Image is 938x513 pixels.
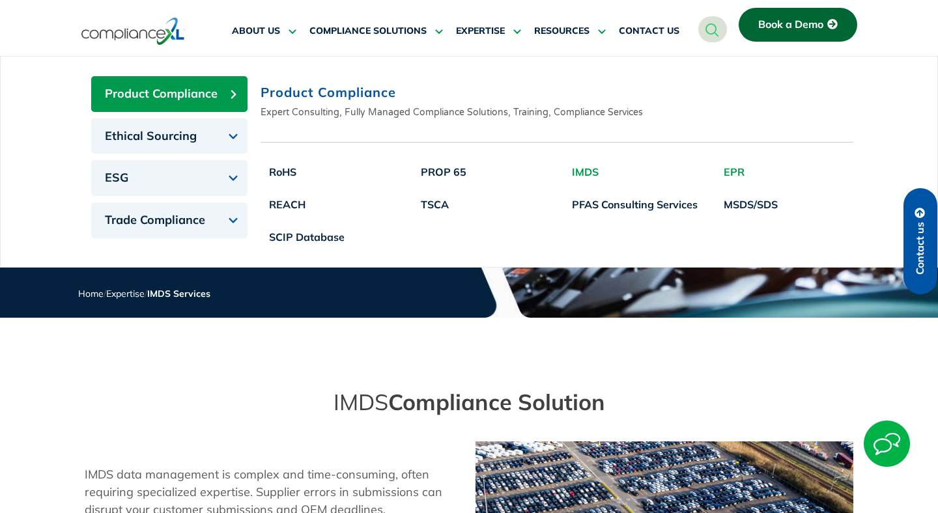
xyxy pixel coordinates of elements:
span: Book a Demo [758,19,823,31]
a: TSCA [412,188,475,221]
a: navsearch-button [698,16,727,42]
a: PFAS Consulting Services [563,188,706,221]
img: Start Chat [864,421,910,467]
a: Expertise [106,288,145,299]
a: EXPERTISE [456,16,521,47]
a: Contact us [903,188,937,294]
a: COMPLIANCE SOLUTIONS [309,16,443,47]
a: EPR [715,156,786,188]
span: CONTACT US [619,25,679,37]
a: ABOUT US [232,16,296,47]
span: Trade Compliance [105,213,205,228]
span: EXPERTISE [456,25,505,37]
span: Ethical Sourcing [105,129,197,144]
a: CONTACT US [619,16,679,47]
a: IMDS [563,156,706,188]
span: ABOUT US [232,25,280,37]
span: COMPLIANCE SOLUTIONS [309,25,427,37]
span: IMDS [334,388,388,416]
a: REACH [261,188,353,221]
a: RESOURCES [534,16,606,47]
p: Expert Consulting, Fully Managed Compliance Solutions, Training, Compliance Services [261,105,853,119]
a: MSDS/SDS [715,188,786,221]
span: IMDS Services [147,288,210,299]
span: RESOURCES [534,25,590,37]
span: ESG [105,171,128,186]
span: Product Compliance [105,87,218,102]
img: logo-one.svg [81,16,185,46]
div: Compliance Solution [78,396,860,409]
a: PROP 65 [412,156,475,188]
div: Tabs. Open items with Enter or Space, close with Escape and navigate using the Arrow keys. [91,76,860,260]
a: Book a Demo [739,8,857,42]
a: SCIP Database [261,221,353,253]
a: Home [78,288,104,299]
h2: Product Compliance [261,83,853,102]
span: / / [78,288,210,299]
a: RoHS [261,156,353,188]
span: Contact us [915,222,926,275]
